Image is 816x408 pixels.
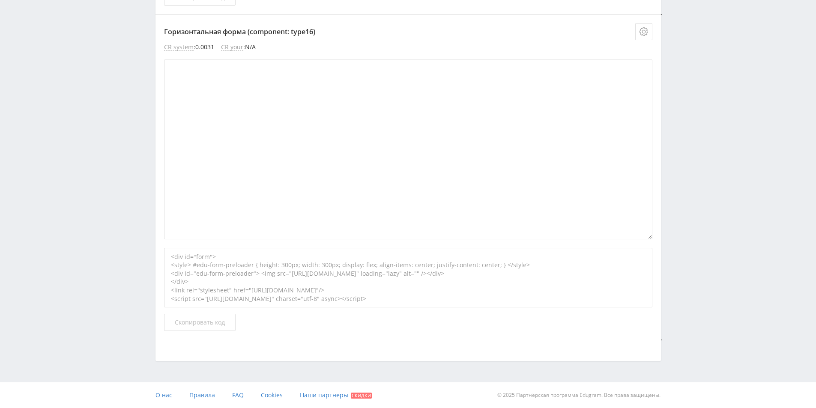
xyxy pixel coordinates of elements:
li: : N/A [221,44,256,51]
p: Горизонтальная форма (component: type16) [164,23,652,40]
a: FAQ [232,382,244,408]
span: Наши партнеры [300,391,348,399]
span: CR your [221,44,243,51]
span: FAQ [232,391,244,399]
span: Скопировать код [175,319,225,326]
div: <div id="form"> <style> #edu-form-preloader { height: 300px; width: 300px; display: flex; align-i... [164,248,652,308]
textarea: <div id="form"> <style> #edu-form-preloader { height: 300px; width: 300px; display: flex; align-i... [661,14,662,15]
a: Наши партнеры Скидки [300,382,372,408]
span: Правила [189,391,215,399]
a: Cookies [261,382,283,408]
span: Скидки [351,393,372,399]
span: CR system [164,44,194,51]
a: Правила [189,382,215,408]
span: О нас [155,391,172,399]
a: О нас [155,382,172,408]
span: Cookies [261,391,283,399]
li: : 0.0031 [164,44,214,51]
div: © 2025 Партнёрская программа Edugram. Все права защищены. [412,382,661,408]
button: Скопировать код [164,314,236,331]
